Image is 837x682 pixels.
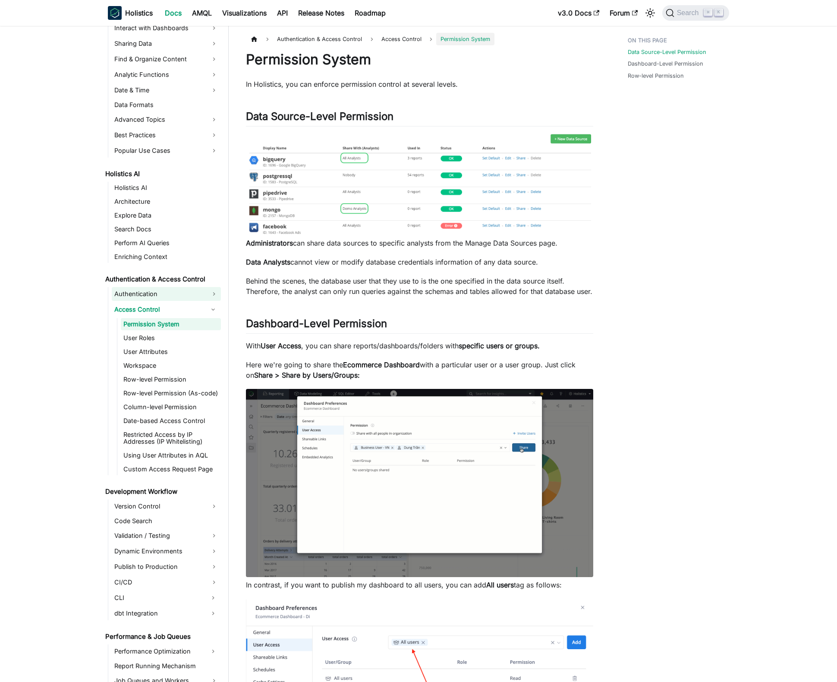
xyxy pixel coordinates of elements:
[628,60,703,68] a: Dashboard-Level Permission
[343,360,420,369] strong: Ecommerce Dashboard
[121,373,221,385] a: Row-level Permission
[112,209,221,221] a: Explore Data
[112,37,221,51] a: Sharing Data
[261,341,301,350] strong: User Access
[704,9,712,16] kbd: ⌘
[121,449,221,461] a: Using User Attributes in AQL
[121,346,221,358] a: User Attributes
[112,68,221,82] a: Analytic Functions
[125,8,153,18] b: Holistics
[103,486,221,498] a: Development Workflow
[112,196,221,208] a: Architecture
[246,341,593,351] p: With , you can share reports/dashboards/folders with
[662,5,729,21] button: Search (Command+K)
[205,606,221,620] button: Expand sidebar category 'dbt Integration'
[643,6,657,20] button: Switch between dark and light mode (currently light mode)
[99,26,229,682] nav: Docs sidebar
[112,287,221,301] a: Authentication
[112,591,205,605] a: CLI
[112,560,221,574] a: Publish to Production
[112,128,221,142] a: Best Practices
[112,606,205,620] a: dbt Integration
[604,6,643,20] a: Forum
[112,544,221,558] a: Dynamic Environments
[205,591,221,605] button: Expand sidebar category 'CLI'
[246,276,593,297] p: Behind the scenes, the database user that they use to is the one specified in the data source its...
[112,529,221,543] a: Validation / Testing
[121,463,221,475] a: Custom Access Request Page
[293,6,349,20] a: Release Notes
[108,6,122,20] img: Holistics
[246,51,593,68] h1: Permission System
[112,660,221,672] a: Report Running Mechanism
[553,6,604,20] a: v3.0 Docs
[112,83,221,97] a: Date & Time
[714,9,723,16] kbd: K
[205,303,221,316] button: Collapse sidebar category 'Access Control'
[112,223,221,235] a: Search Docs
[103,168,221,180] a: Holistics AI
[273,33,366,45] span: Authentication & Access Control
[628,48,706,56] a: Data Source-Level Permission
[187,6,217,20] a: AMQL
[628,72,684,80] a: Row-level Permission
[160,6,187,20] a: Docs
[112,237,221,249] a: Perform AI Queries
[272,6,293,20] a: API
[112,21,221,35] a: Interact with Dashboards
[246,33,593,45] nav: Breadcrumbs
[246,238,593,248] p: can share data sources to specific analysts from the Manage Data Sources page.
[121,318,221,330] a: Permission System
[112,303,205,316] a: Access Control
[246,360,593,380] p: Here we're going to share the with a particular user or a user group. Just click on
[121,332,221,344] a: User Roles
[246,79,593,89] p: In Holistics, you can enforce permission control at several levels.
[436,33,494,45] span: Permission System
[112,644,205,658] a: Performance Optimization
[121,401,221,413] a: Column-level Permission
[217,6,272,20] a: Visualizations
[103,273,221,285] a: Authentication & Access Control
[205,644,221,658] button: Expand sidebar category 'Performance Optimization'
[486,581,514,589] strong: All users
[121,360,221,372] a: Workspace
[112,499,221,513] a: Version Control
[112,52,221,66] a: Find & Organize Content
[112,515,221,527] a: Code Search
[459,341,540,350] strong: specific users or groups.
[112,575,221,589] a: CI/CD
[254,371,360,379] strong: Share > Share by Users/Groups:
[377,33,426,45] a: Access Control
[381,36,422,42] span: Access Control
[112,113,221,126] a: Advanced Topics
[674,9,704,17] span: Search
[246,33,262,45] a: Home page
[121,415,221,427] a: Date-based Access Control
[121,387,221,399] a: Row-level Permission (As-code)
[246,258,290,266] strong: Data Analysts
[246,257,593,267] p: cannot view or modify database credentials information of any data source.
[112,251,221,263] a: Enriching Context
[112,99,221,111] a: Data Formats
[112,144,221,158] a: Popular Use Cases
[246,239,293,247] strong: Administrators
[121,429,221,448] a: Restricted Access by IP Addresses (IP Whitelisting)
[246,110,593,126] h2: Data Source-Level Permission
[108,6,153,20] a: HolisticsHolistics
[112,182,221,194] a: Holistics AI
[103,631,221,643] a: Performance & Job Queues
[246,580,593,590] p: In contrast, if you want to publish my dashboard to all users, you can add tag as follows:
[349,6,391,20] a: Roadmap
[246,317,593,334] h2: Dashboard-Level Permission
